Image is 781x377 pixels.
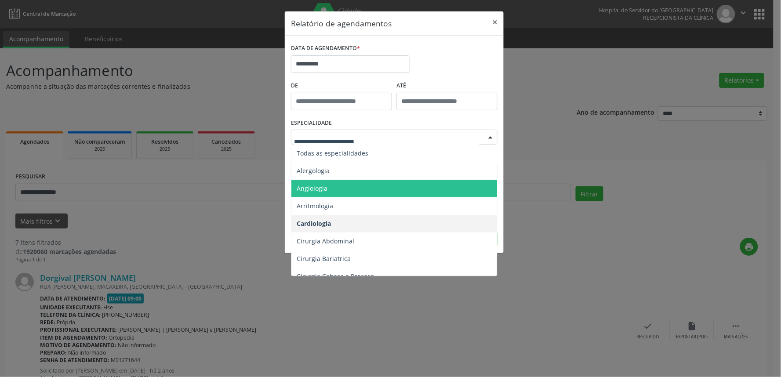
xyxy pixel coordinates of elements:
span: Todas as especialidades [297,149,368,157]
label: DATA DE AGENDAMENTO [291,42,360,55]
span: Alergologia [297,167,330,175]
h5: Relatório de agendamentos [291,18,392,29]
label: ESPECIALIDADE [291,116,332,130]
label: ATÉ [396,79,498,93]
span: Cirurgia Bariatrica [297,254,351,263]
span: Cirurgia Cabeça e Pescoço [297,272,374,280]
span: Cirurgia Abdominal [297,237,354,245]
label: De [291,79,392,93]
button: Close [486,11,504,33]
span: Arritmologia [297,202,333,210]
span: Angiologia [297,184,327,192]
span: Cardiologia [297,219,331,228]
